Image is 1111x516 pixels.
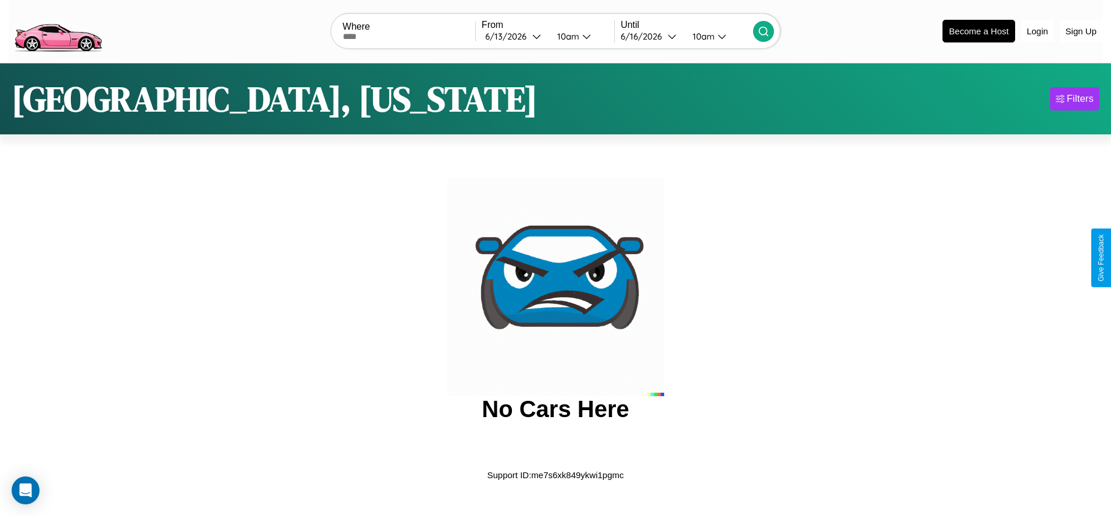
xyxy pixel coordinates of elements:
div: 6 / 13 / 2026 [485,31,532,42]
label: From [482,20,614,30]
div: Give Feedback [1097,234,1105,282]
p: Support ID: me7s6xk849ykwi1pgmc [487,467,623,483]
button: Filters [1050,87,1099,111]
div: Open Intercom Messenger [12,476,40,504]
button: Sign Up [1060,20,1102,42]
img: car [447,179,664,396]
div: 10am [687,31,718,42]
label: Until [621,20,753,30]
img: logo [9,6,107,55]
button: Become a Host [942,20,1015,42]
h1: [GEOGRAPHIC_DATA], [US_STATE] [12,75,537,123]
div: 10am [551,31,582,42]
button: 10am [683,30,753,42]
button: 10am [548,30,614,42]
button: Login [1021,20,1054,42]
label: Where [343,22,475,32]
h2: No Cars Here [482,396,629,422]
div: Filters [1067,93,1094,105]
button: 6/13/2026 [482,30,548,42]
div: 6 / 16 / 2026 [621,31,668,42]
